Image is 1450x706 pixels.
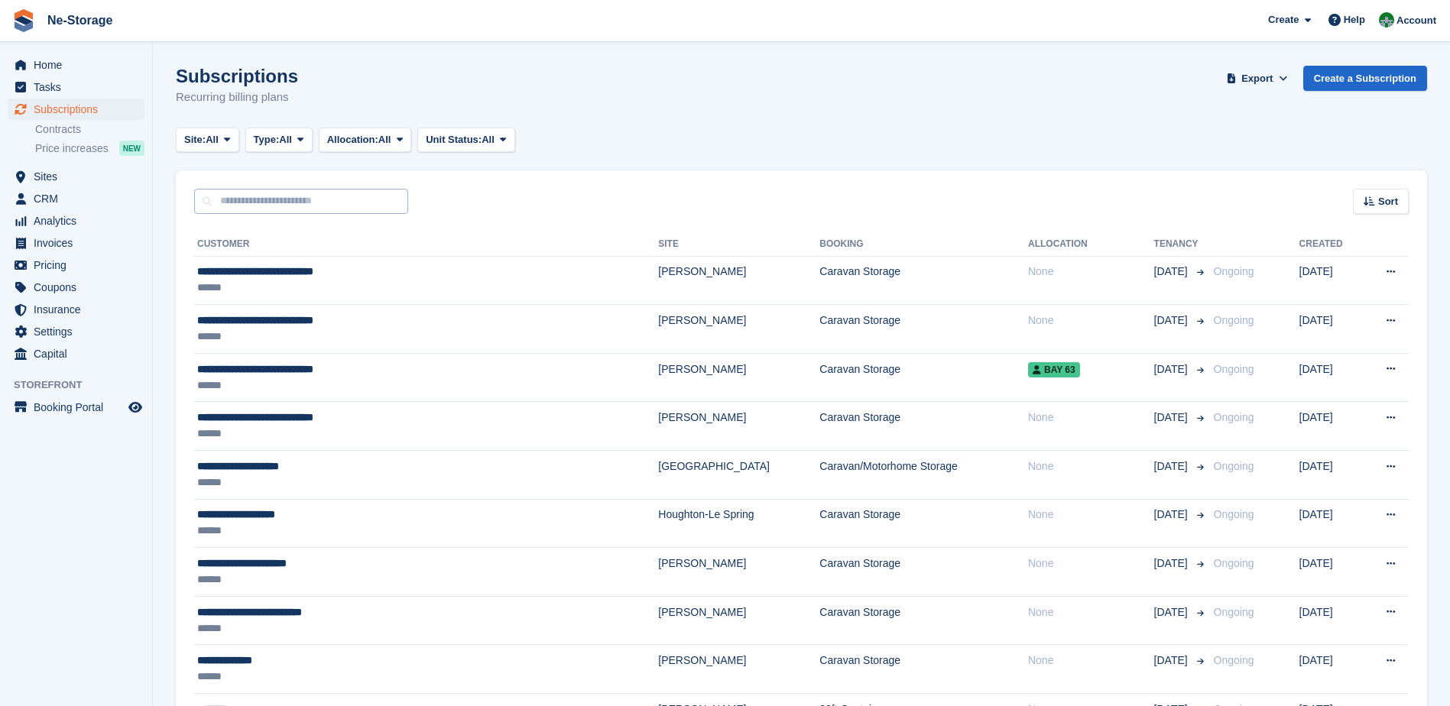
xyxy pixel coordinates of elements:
a: menu [8,299,144,320]
td: Caravan/Motorhome Storage [819,451,1028,500]
a: menu [8,210,144,232]
td: [DATE] [1299,256,1363,305]
th: Customer [194,232,658,257]
span: [DATE] [1154,361,1191,377]
th: Site [658,232,819,257]
span: Sort [1378,194,1398,209]
td: [DATE] [1299,548,1363,597]
span: Capital [34,343,125,364]
span: Ongoing [1214,363,1254,375]
th: Created [1299,232,1363,257]
span: Price increases [35,141,109,156]
span: All [378,132,391,147]
span: [DATE] [1154,653,1191,669]
a: menu [8,321,144,342]
a: menu [8,99,144,120]
span: Ongoing [1214,654,1254,666]
span: Ongoing [1214,508,1254,520]
span: [DATE] [1154,604,1191,620]
p: Recurring billing plans [176,89,298,106]
span: Ongoing [1214,411,1254,423]
span: Allocation: [327,132,378,147]
span: Pricing [34,254,125,276]
div: None [1028,458,1154,474]
td: [DATE] [1299,451,1363,500]
span: Ongoing [1214,606,1254,618]
img: stora-icon-8386f47178a22dfd0bd8f6a31ec36ba5ce8667c1dd55bd0f319d3a0aa187defe.svg [12,9,35,32]
span: Account [1396,13,1436,28]
span: Settings [34,321,125,342]
td: Caravan Storage [819,548,1028,597]
div: None [1028,410,1154,426]
span: BAY 63 [1028,362,1080,377]
span: Unit Status: [426,132,482,147]
a: Preview store [126,398,144,416]
a: menu [8,232,144,254]
td: Caravan Storage [819,353,1028,402]
div: None [1028,264,1154,280]
span: [DATE] [1154,410,1191,426]
span: Home [34,54,125,76]
h1: Subscriptions [176,66,298,86]
td: [DATE] [1299,596,1363,645]
td: [PERSON_NAME] [658,353,819,402]
span: [DATE] [1154,313,1191,329]
span: [DATE] [1154,264,1191,280]
a: Contracts [35,122,144,137]
span: Booking Portal [34,397,125,418]
td: Caravan Storage [819,256,1028,305]
div: None [1028,555,1154,572]
td: [DATE] [1299,499,1363,548]
th: Allocation [1028,232,1154,257]
td: Caravan Storage [819,499,1028,548]
span: Ongoing [1214,557,1254,569]
td: Caravan Storage [819,645,1028,694]
td: [DATE] [1299,402,1363,451]
td: [DATE] [1299,645,1363,694]
td: Caravan Storage [819,596,1028,645]
button: Allocation: All [319,128,412,153]
span: All [206,132,219,147]
span: Analytics [34,210,125,232]
span: All [279,132,292,147]
a: menu [8,188,144,209]
td: [PERSON_NAME] [658,305,819,354]
span: Invoices [34,232,125,254]
a: menu [8,54,144,76]
span: Sites [34,166,125,187]
span: Type: [254,132,280,147]
td: Caravan Storage [819,402,1028,451]
a: menu [8,277,144,298]
span: CRM [34,188,125,209]
span: Coupons [34,277,125,298]
td: Caravan Storage [819,305,1028,354]
img: Charlotte Nesbitt [1379,12,1394,28]
span: Create [1268,12,1299,28]
td: [PERSON_NAME] [658,645,819,694]
span: [DATE] [1154,555,1191,572]
td: [DATE] [1299,353,1363,402]
span: Ongoing [1214,460,1254,472]
div: None [1028,604,1154,620]
span: Help [1344,12,1365,28]
th: Tenancy [1154,232,1208,257]
a: menu [8,254,144,276]
td: [PERSON_NAME] [658,548,819,597]
td: [PERSON_NAME] [658,256,819,305]
td: [PERSON_NAME] [658,402,819,451]
button: Site: All [176,128,239,153]
td: [PERSON_NAME] [658,596,819,645]
td: [GEOGRAPHIC_DATA] [658,451,819,500]
div: None [1028,653,1154,669]
th: Booking [819,232,1028,257]
span: Export [1241,71,1273,86]
td: [DATE] [1299,305,1363,354]
a: menu [8,343,144,364]
span: [DATE] [1154,507,1191,523]
button: Export [1224,66,1291,91]
div: NEW [119,141,144,156]
a: Price increases NEW [35,140,144,157]
span: Ongoing [1214,265,1254,277]
a: menu [8,166,144,187]
span: Tasks [34,76,125,98]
